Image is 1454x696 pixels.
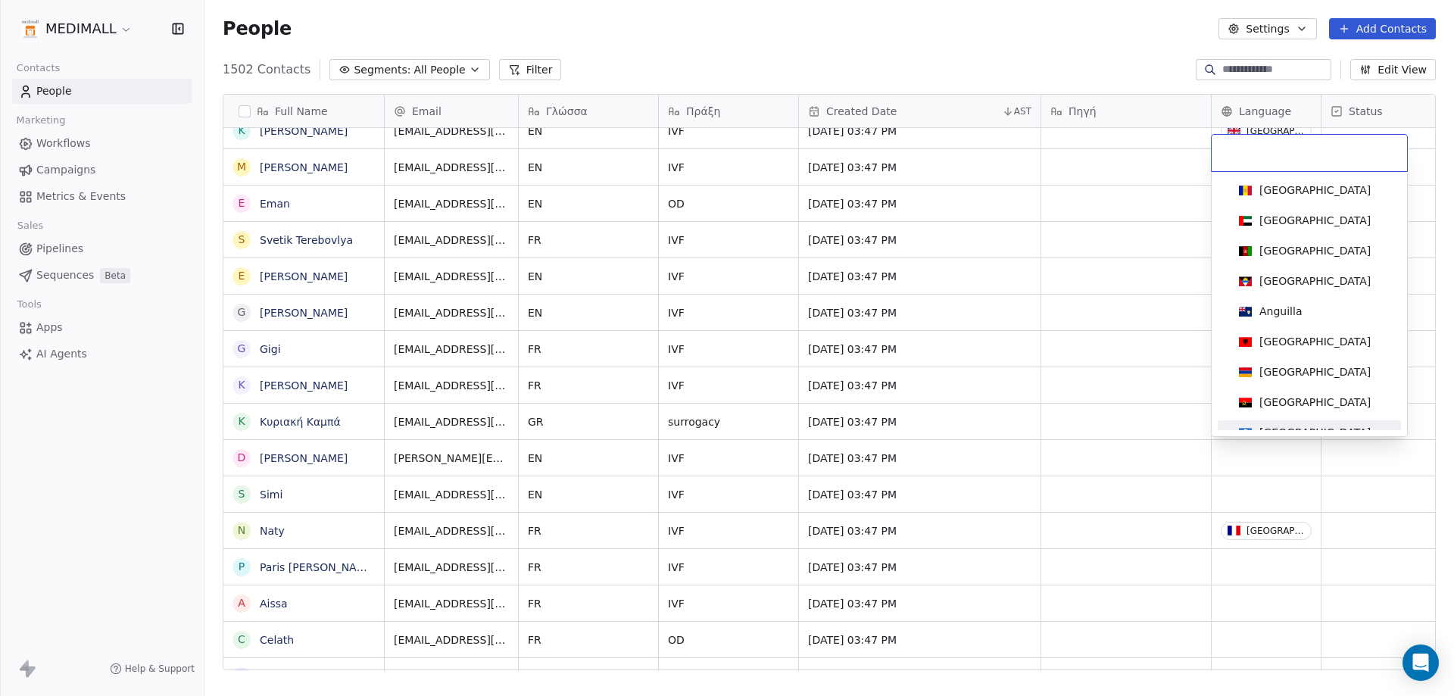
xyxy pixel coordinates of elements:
div: [GEOGRAPHIC_DATA] [1259,395,1371,410]
div: Anguilla [1259,304,1302,319]
div: [GEOGRAPHIC_DATA] [1259,334,1371,349]
div: [GEOGRAPHIC_DATA] [1259,243,1371,258]
div: [GEOGRAPHIC_DATA] [1259,213,1371,228]
div: [GEOGRAPHIC_DATA] [1259,364,1371,379]
div: [GEOGRAPHIC_DATA] [1259,425,1371,440]
div: [GEOGRAPHIC_DATA] [1259,273,1371,289]
div: [GEOGRAPHIC_DATA] [1259,183,1371,198]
